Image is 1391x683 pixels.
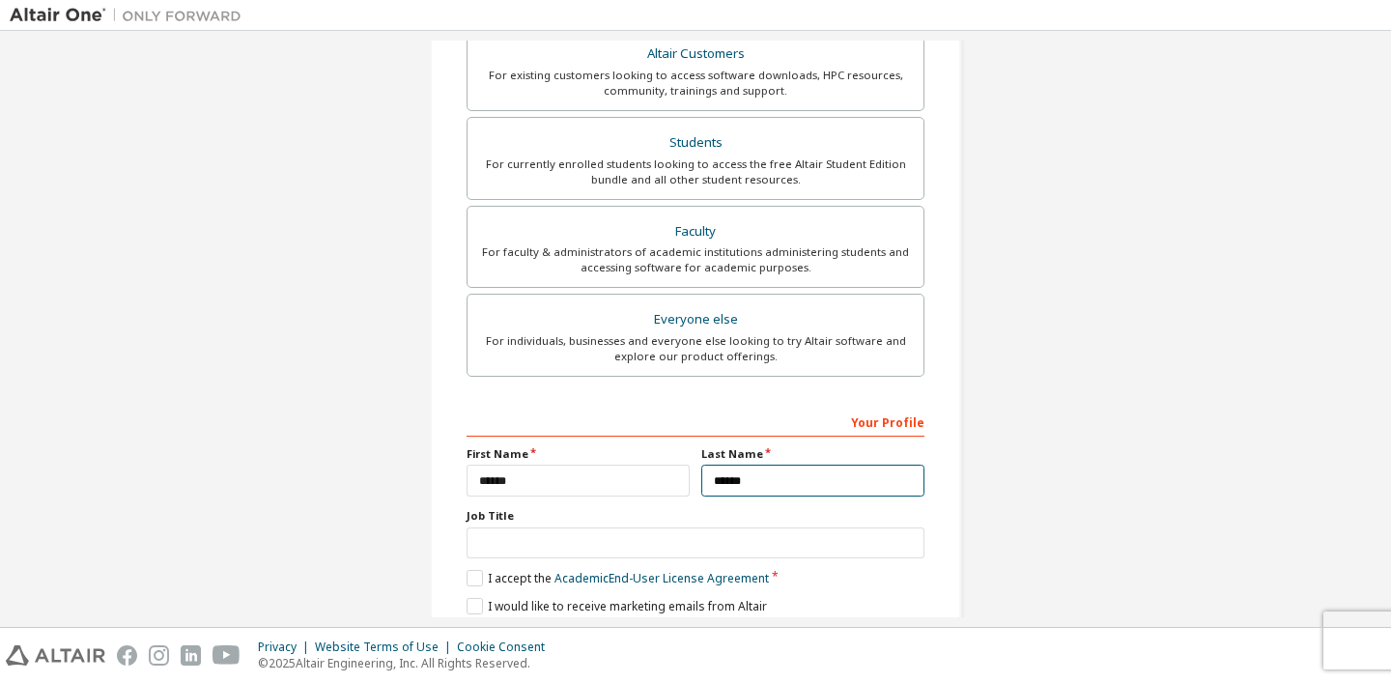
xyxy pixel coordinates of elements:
[10,6,251,25] img: Altair One
[258,640,315,655] div: Privacy
[467,570,769,586] label: I accept the
[6,645,105,666] img: altair_logo.svg
[479,129,912,157] div: Students
[315,640,457,655] div: Website Terms of Use
[213,645,241,666] img: youtube.svg
[479,218,912,245] div: Faculty
[479,306,912,333] div: Everyone else
[479,244,912,275] div: For faculty & administrators of academic institutions administering students and accessing softwa...
[467,406,924,437] div: Your Profile
[467,508,924,524] label: Job Title
[479,333,912,364] div: For individuals, businesses and everyone else looking to try Altair software and explore our prod...
[149,645,169,666] img: instagram.svg
[467,598,767,614] label: I would like to receive marketing emails from Altair
[479,68,912,99] div: For existing customers looking to access software downloads, HPC resources, community, trainings ...
[117,645,137,666] img: facebook.svg
[479,41,912,68] div: Altair Customers
[554,570,769,586] a: Academic End-User License Agreement
[181,645,201,666] img: linkedin.svg
[467,446,690,462] label: First Name
[701,446,924,462] label: Last Name
[457,640,556,655] div: Cookie Consent
[258,655,556,671] p: © 2025 Altair Engineering, Inc. All Rights Reserved.
[479,157,912,187] div: For currently enrolled students looking to access the free Altair Student Edition bundle and all ...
